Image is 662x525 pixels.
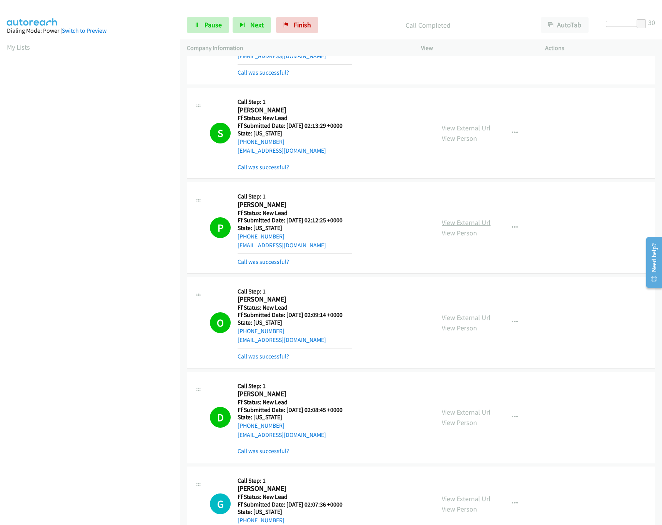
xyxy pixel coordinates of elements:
[238,406,352,414] h5: Ff Submitted Date: [DATE] 02:08:45 +0000
[442,313,491,322] a: View External Url
[238,98,352,106] h5: Call Step: 1
[7,43,30,52] a: My Lists
[238,382,352,390] h5: Call Step: 1
[210,123,231,143] h1: S
[187,43,407,53] p: Company Information
[238,258,289,265] a: Call was successful?
[545,43,655,53] p: Actions
[210,217,231,238] h1: P
[238,52,326,60] a: [EMAIL_ADDRESS][DOMAIN_NAME]
[329,20,527,30] p: Call Completed
[442,323,477,332] a: View Person
[238,493,352,501] h5: Ff Status: New Lead
[238,501,352,508] h5: Ff Submitted Date: [DATE] 02:07:36 +0000
[233,17,271,33] button: Next
[238,353,289,360] a: Call was successful?
[238,288,352,295] h5: Call Step: 1
[541,17,589,33] button: AutoTab
[62,27,106,34] a: Switch to Preview
[238,484,352,493] h2: [PERSON_NAME]
[238,447,289,455] a: Call was successful?
[442,494,491,503] a: View External Url
[238,200,352,209] h2: [PERSON_NAME]
[442,134,477,143] a: View Person
[442,418,477,427] a: View Person
[238,106,352,115] h2: [PERSON_NAME]
[238,295,352,304] h2: [PERSON_NAME]
[210,493,231,514] div: The call is yet to be attempted
[210,493,231,514] h1: G
[210,407,231,428] h1: D
[7,59,180,425] iframe: Dialpad
[442,228,477,237] a: View Person
[238,311,352,319] h5: Ff Submitted Date: [DATE] 02:09:14 +0000
[238,398,352,406] h5: Ff Status: New Lead
[421,43,531,53] p: View
[238,193,352,200] h5: Call Step: 1
[250,20,264,29] span: Next
[442,408,491,417] a: View External Url
[238,517,284,524] a: [PHONE_NUMBER]
[238,69,289,76] a: Call was successful?
[276,17,318,33] a: Finish
[187,17,229,33] a: Pause
[294,20,311,29] span: Finish
[238,147,326,154] a: [EMAIL_ADDRESS][DOMAIN_NAME]
[238,233,284,240] a: [PHONE_NUMBER]
[442,505,477,513] a: View Person
[238,422,284,429] a: [PHONE_NUMBER]
[210,312,231,333] h1: O
[640,232,662,293] iframe: Resource Center
[442,123,491,132] a: View External Url
[238,224,352,232] h5: State: [US_STATE]
[238,431,326,438] a: [EMAIL_ADDRESS][DOMAIN_NAME]
[238,319,352,327] h5: State: [US_STATE]
[238,114,352,122] h5: Ff Status: New Lead
[238,336,326,343] a: [EMAIL_ADDRESS][DOMAIN_NAME]
[238,327,284,335] a: [PHONE_NUMBER]
[238,130,352,137] h5: State: [US_STATE]
[205,20,222,29] span: Pause
[238,217,352,224] h5: Ff Submitted Date: [DATE] 02:12:25 +0000
[238,138,284,145] a: [PHONE_NUMBER]
[7,26,173,35] div: Dialing Mode: Power |
[238,163,289,171] a: Call was successful?
[238,304,352,312] h5: Ff Status: New Lead
[238,413,352,421] h5: State: [US_STATE]
[238,209,352,217] h5: Ff Status: New Lead
[238,508,352,516] h5: State: [US_STATE]
[238,122,352,130] h5: Ff Submitted Date: [DATE] 02:13:29 +0000
[238,390,352,398] h2: [PERSON_NAME]
[238,242,326,249] a: [EMAIL_ADDRESS][DOMAIN_NAME]
[238,477,352,485] h5: Call Step: 1
[648,17,655,28] div: 30
[442,218,491,227] a: View External Url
